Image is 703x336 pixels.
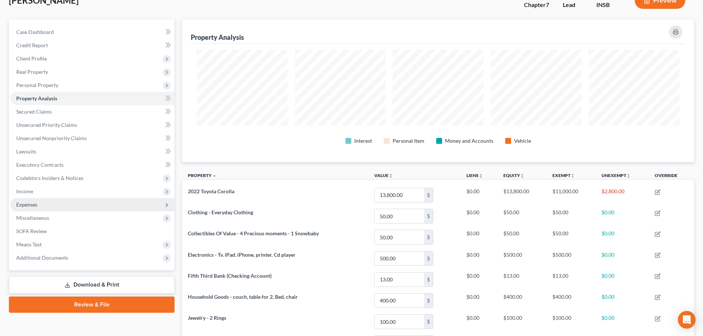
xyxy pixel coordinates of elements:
i: unfold_more [389,174,393,178]
td: $0.00 [596,248,649,269]
i: unfold_more [626,174,631,178]
span: Codebtors Insiders & Notices [16,175,83,181]
td: $0.00 [461,206,497,227]
td: $13.00 [497,269,547,290]
span: 7 [546,1,549,8]
div: $ [424,188,433,202]
span: Personal Property [16,82,58,88]
a: Valueunfold_more [374,173,393,178]
span: Household Goods - couch, table for 2, Bed, chair [188,294,298,300]
div: Open Intercom Messenger [678,311,696,329]
td: $0.00 [461,311,497,332]
i: unfold_more [479,174,483,178]
span: Income [16,188,33,194]
td: $400.00 [497,290,547,311]
div: $ [424,230,433,244]
div: $ [424,273,433,287]
td: $0.00 [461,227,497,248]
td: $0.00 [596,269,649,290]
div: Chapter [524,1,551,9]
input: 0.00 [375,230,424,244]
div: INSB [596,1,623,9]
td: $11,000.00 [547,184,596,205]
th: Override [649,168,694,185]
td: $13.00 [547,269,596,290]
a: Lawsuits [10,145,175,158]
span: Electronics - Tv. iPad. iPhone, printer. Cd player [188,252,296,258]
a: Case Dashboard [10,25,175,39]
td: $400.00 [547,290,596,311]
a: Property expand_less [188,173,217,178]
span: Expenses [16,201,37,208]
i: unfold_more [571,174,575,178]
input: 0.00 [375,209,424,223]
a: Review & File [9,297,175,313]
span: Clothing - Everyday Clothing [188,209,253,215]
span: Collectibles Of Value - 4 Precious moments - 1 Snowbaby [188,230,319,236]
span: Unsecured Nonpriority Claims [16,135,87,141]
td: $0.00 [461,184,497,205]
td: $100.00 [497,311,547,332]
div: Lead [563,1,585,9]
input: 0.00 [375,188,424,202]
div: Interest [354,137,372,145]
div: Property Analysis [191,33,244,42]
div: Personal Item [393,137,424,145]
div: $ [424,252,433,266]
a: Liensunfold_more [466,173,483,178]
a: Secured Claims [10,105,175,118]
div: $ [424,315,433,329]
a: Property Analysis [10,92,175,105]
a: SOFA Review [10,225,175,238]
td: $100.00 [547,311,596,332]
td: $500.00 [497,248,547,269]
i: unfold_more [520,174,524,178]
span: Miscellaneous [16,215,49,221]
span: Unsecured Priority Claims [16,122,77,128]
a: Exemptunfold_more [552,173,575,178]
td: $0.00 [596,311,649,332]
input: 0.00 [375,294,424,308]
span: 2022 Toyota Corolla [188,188,234,194]
td: $50.00 [497,227,547,248]
a: Unexemptunfold_more [602,173,631,178]
td: $50.00 [547,227,596,248]
a: Executory Contracts [10,158,175,172]
span: Means Test [16,241,42,247]
a: Equityunfold_more [503,173,524,178]
td: $500.00 [547,248,596,269]
span: SOFA Review [16,228,47,234]
td: $0.00 [596,290,649,311]
a: Download & Print [9,276,175,294]
div: $ [424,294,433,308]
span: Real Property [16,69,48,75]
td: $0.00 [461,248,497,269]
td: $0.00 [596,206,649,227]
span: Additional Documents [16,254,68,261]
td: $13,800.00 [497,184,547,205]
span: Lawsuits [16,148,36,155]
td: $50.00 [547,206,596,227]
td: $0.00 [461,290,497,311]
td: $0.00 [596,227,649,248]
div: $ [424,209,433,223]
span: Property Analysis [16,95,57,101]
span: Credit Report [16,42,48,48]
input: 0.00 [375,252,424,266]
span: Executory Contracts [16,162,63,168]
a: Credit Report [10,39,175,52]
span: Jewelry - 2 Rings [188,315,226,321]
a: Unsecured Priority Claims [10,118,175,132]
td: $2,800.00 [596,184,649,205]
span: Fifth Third Bank (Checking Account) [188,273,272,279]
input: 0.00 [375,273,424,287]
span: Client Profile [16,55,47,62]
div: Vehicle [514,137,531,145]
input: 0.00 [375,315,424,329]
span: Secured Claims [16,108,52,115]
td: $0.00 [461,269,497,290]
i: expand_less [212,174,217,178]
a: Unsecured Nonpriority Claims [10,132,175,145]
span: Case Dashboard [16,29,54,35]
div: Money and Accounts [445,137,493,145]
